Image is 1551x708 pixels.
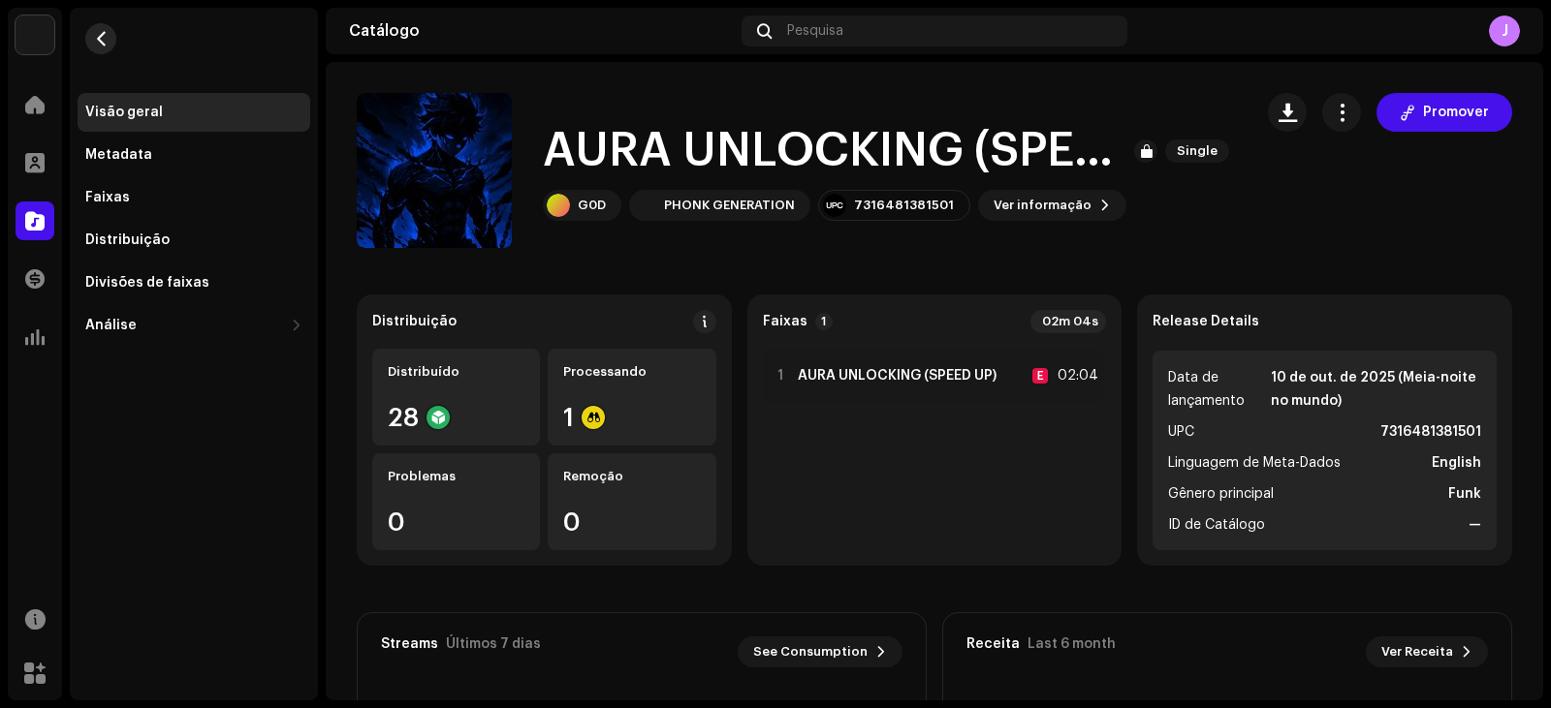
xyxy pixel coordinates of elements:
[388,364,524,380] div: Distribuído
[1380,420,1481,444] strong: 7316481381501
[372,314,457,329] div: Distribuição
[78,306,310,345] re-m-nav-dropdown: Análise
[1423,93,1489,132] span: Promover
[563,364,700,380] div: Processando
[1432,451,1481,475] strong: English
[1168,482,1274,506] span: Gênero principal
[815,313,833,330] p-badge: 1
[78,263,310,302] re-m-nav-item: Divisões de faixas
[994,186,1092,225] span: Ver informação
[1168,366,1267,413] span: Data de lançamento
[1381,632,1453,671] span: Ver Receita
[753,632,868,671] span: See Consumption
[1489,15,1520,46] div: J
[1032,368,1048,384] div: E
[854,198,954,213] div: 7316481381501
[1448,482,1481,506] strong: Funk
[1168,451,1341,475] span: Linguagem de Meta-Dados
[763,314,807,329] strong: Faixas
[664,198,795,213] div: PHONK GENERATION
[787,23,843,39] span: Pesquisa
[798,368,997,384] strong: AURA UNLOCKING (SPEED UP)
[1030,310,1106,333] div: 02m 04s
[543,120,1119,182] h1: AURA UNLOCKING (SPEED UP)
[1469,513,1481,537] strong: —
[1366,636,1488,667] button: Ver Receita
[78,93,310,132] re-m-nav-item: Visão geral
[578,198,606,213] div: G0D
[1056,364,1098,387] div: 02:04
[1377,93,1512,132] button: Promover
[78,178,310,217] re-m-nav-item: Faixas
[16,15,54,54] img: 71bf27a5-dd94-4d93-852c-61362381b7db
[78,136,310,174] re-m-nav-item: Metadata
[85,275,209,291] div: Divisões de faixas
[388,469,524,484] div: Problemas
[85,232,170,248] div: Distribuição
[966,636,1020,652] div: Receita
[978,190,1126,221] button: Ver informação
[563,469,700,484] div: Remoção
[85,318,137,333] div: Análise
[381,636,438,652] div: Streams
[1028,636,1116,652] div: Last 6 month
[85,105,163,120] div: Visão geral
[446,636,541,652] div: Últimos 7 dias
[1168,420,1194,444] span: UPC
[1168,513,1265,537] span: ID de Catálogo
[1153,314,1259,329] strong: Release Details
[85,190,130,205] div: Faixas
[78,221,310,260] re-m-nav-item: Distribuição
[349,23,734,39] div: Catálogo
[1271,366,1481,413] strong: 10 de out. de 2025 (Meia-noite no mundo)
[738,636,902,667] button: See Consumption
[633,194,656,217] img: 72f80a8b-4716-44a2-a50a-4a3cc8710c9d
[85,147,152,163] div: Metadata
[1165,139,1229,163] span: Single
